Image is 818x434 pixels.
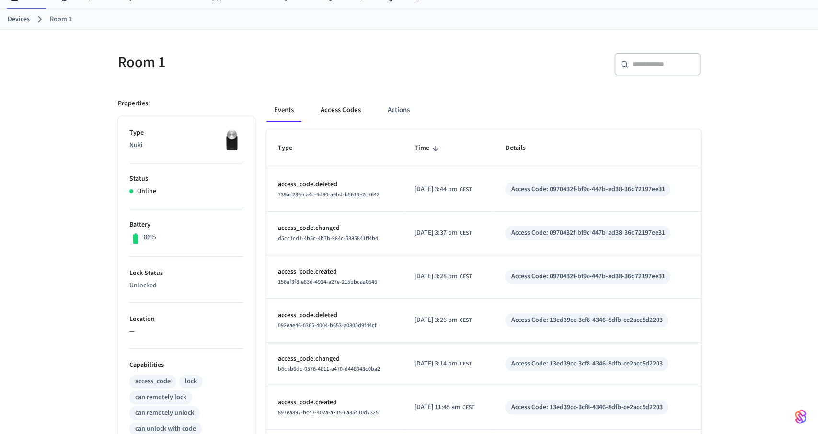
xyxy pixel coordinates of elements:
[144,232,156,242] p: 86%
[415,402,461,412] span: [DATE] 11:45 am
[415,402,474,412] div: Europe/Zagreb
[129,268,243,278] p: Lock Status
[511,184,665,194] div: Access Code: 0970432f-bf9c-447b-ad38-36d72197ee31
[129,128,243,138] p: Type
[278,321,377,330] span: 092eae46-0365-4004-b653-a0805d9f44cf
[118,53,403,72] h5: Room 1
[415,184,472,194] div: Europe/Zagreb
[185,377,197,387] div: lock
[511,359,662,369] div: Access Code: 13ed39cc-3cf8-4346-8dfb-ce2acc5d2203
[511,315,662,325] div: Access Code: 13ed39cc-3cf8-4346-8dfb-ce2acc5d2203
[118,99,148,109] p: Properties
[380,99,417,122] button: Actions
[137,186,156,196] p: Online
[460,316,472,325] span: CEST
[278,180,392,190] p: access_code.deleted
[278,398,392,408] p: access_code.created
[415,228,458,238] span: [DATE] 3:37 pm
[129,327,243,337] p: —
[313,99,369,122] button: Access Codes
[278,267,392,277] p: access_code.created
[278,223,392,233] p: access_code.changed
[278,234,378,242] span: d5cc1cd1-4b5c-4b7b-984c-5385841ff4b4
[135,408,194,418] div: can remotely unlock
[278,409,379,417] span: 897ea897-bc47-402a-a215-6a85410d7325
[415,228,472,238] div: Europe/Zagreb
[278,354,392,364] p: access_code.changed
[462,403,474,412] span: CEST
[415,359,458,369] span: [DATE] 3:14 pm
[266,99,301,122] button: Events
[129,360,243,370] p: Capabilities
[415,359,472,369] div: Europe/Zagreb
[511,402,662,412] div: Access Code: 13ed39cc-3cf8-4346-8dfb-ce2acc5d2203
[278,310,392,320] p: access_code.deleted
[511,228,665,238] div: Access Code: 0970432f-bf9c-447b-ad38-36d72197ee31
[278,365,380,373] span: b6cab6dc-0576-4811-a470-d448043c0ba2
[8,14,30,24] a: Devices
[415,184,458,194] span: [DATE] 3:44 pm
[460,273,472,281] span: CEST
[415,315,458,325] span: [DATE] 3:26 pm
[129,281,243,291] p: Unlocked
[795,409,806,424] img: SeamLogoGradient.69752ec5.svg
[135,377,171,387] div: access_code
[511,272,665,282] div: Access Code: 0970432f-bf9c-447b-ad38-36d72197ee31
[505,141,538,156] span: Details
[219,128,243,152] img: Nuki Smart Lock 3.0 Pro Black, Front
[129,140,243,150] p: Nuki
[415,141,442,156] span: Time
[460,185,472,194] span: CEST
[415,272,472,282] div: Europe/Zagreb
[415,315,472,325] div: Europe/Zagreb
[129,174,243,184] p: Status
[460,229,472,238] span: CEST
[266,99,701,122] div: ant example
[135,392,186,402] div: can remotely lock
[129,314,243,324] p: Location
[278,278,377,286] span: 156af3f8-e83d-4924-a27e-215bbcaa0646
[135,424,196,434] div: can unlock with code
[278,141,305,156] span: Type
[50,14,72,24] a: Room 1
[278,191,380,199] span: 739ac286-ca4c-4d90-a6bd-b5610e2c7642
[415,272,458,282] span: [DATE] 3:28 pm
[129,220,243,230] p: Battery
[460,360,472,368] span: CEST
